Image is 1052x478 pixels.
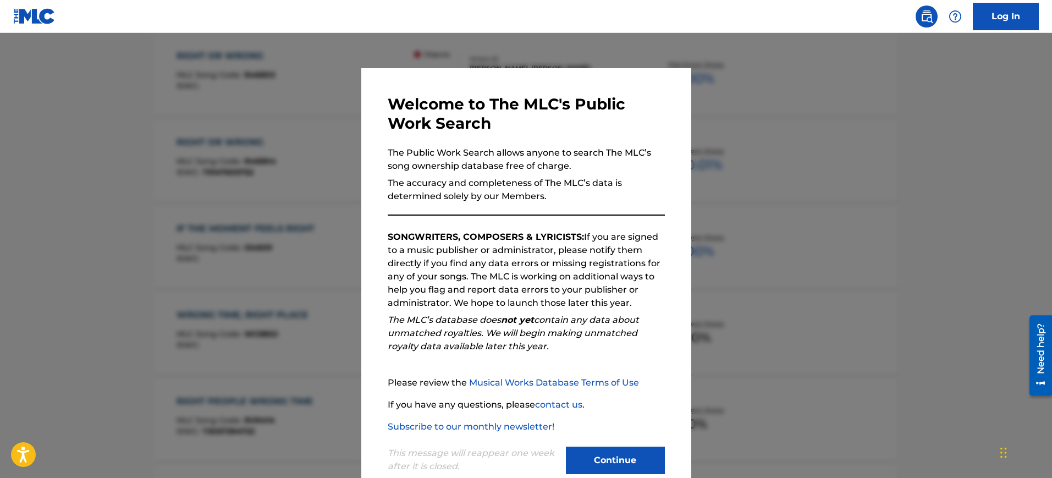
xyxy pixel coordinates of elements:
[388,146,665,173] p: The Public Work Search allows anyone to search The MLC’s song ownership database free of charge.
[944,6,966,28] div: Help
[388,447,559,473] p: This message will reappear one week after it is closed.
[920,10,933,23] img: search
[1021,311,1052,400] iframe: Resource Center
[13,8,56,24] img: MLC Logo
[388,398,665,411] p: If you have any questions, please .
[388,95,665,133] h3: Welcome to The MLC's Public Work Search
[949,10,962,23] img: help
[388,315,639,351] em: The MLC’s database does contain any data about unmatched royalties. We will begin making unmatche...
[388,230,665,310] p: If you are signed to a music publisher or administrator, please notify them directly if you find ...
[535,399,582,410] a: contact us
[916,6,938,28] a: Public Search
[388,376,665,389] p: Please review the
[388,232,584,242] strong: SONGWRITERS, COMPOSERS & LYRICISTS:
[1000,436,1007,469] div: Drag
[469,377,639,388] a: Musical Works Database Terms of Use
[997,425,1052,478] iframe: Chat Widget
[388,177,665,203] p: The accuracy and completeness of The MLC’s data is determined solely by our Members.
[973,3,1039,30] a: Log In
[501,315,534,325] strong: not yet
[388,421,554,432] a: Subscribe to our monthly newsletter!
[566,447,665,474] button: Continue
